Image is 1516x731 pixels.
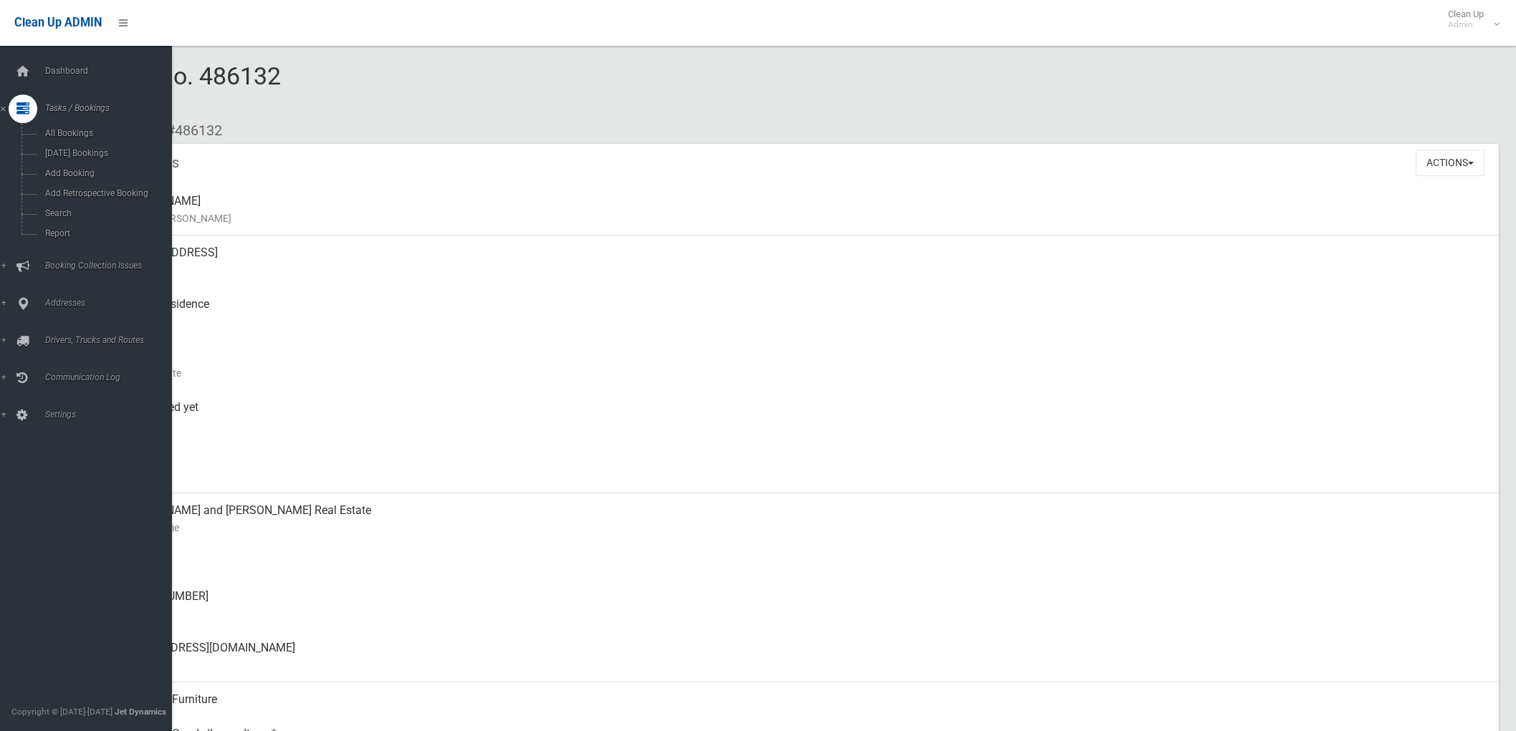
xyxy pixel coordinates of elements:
[115,468,1487,485] small: Zone
[115,364,1487,382] small: Collection Date
[41,103,184,113] span: Tasks / Bookings
[63,62,281,117] span: Booking No. 486132
[115,442,1487,493] div: [DATE]
[115,261,1487,279] small: Address
[1441,9,1498,30] span: Clean Up
[115,631,1487,682] div: [EMAIL_ADDRESS][DOMAIN_NAME]
[115,579,1487,631] div: [PHONE_NUMBER]
[115,390,1487,442] div: Not collected yet
[41,261,184,271] span: Booking Collection Issues
[41,410,184,420] span: Settings
[115,493,1487,545] div: [PERSON_NAME] and [PERSON_NAME] Real Estate
[115,313,1487,330] small: Pickup Point
[41,208,172,218] span: Search
[41,66,184,76] span: Dashboard
[115,657,1487,674] small: Email
[115,236,1487,287] div: [STREET_ADDRESS]
[41,148,172,158] span: [DATE] Bookings
[115,519,1487,536] small: Contact Name
[115,707,166,717] strong: Jet Dynamics
[115,553,1487,571] small: Mobile
[115,339,1487,390] div: [DATE]
[41,168,172,178] span: Add Booking
[14,16,102,29] span: Clean Up ADMIN
[1448,19,1484,30] small: Admin
[41,372,184,382] span: Communication Log
[1416,150,1484,176] button: Actions
[11,707,112,717] span: Copyright © [DATE]-[DATE]
[41,335,184,345] span: Drivers, Trucks and Routes
[115,605,1487,622] small: Landline
[115,184,1487,236] div: [PERSON_NAME]
[41,188,172,198] span: Add Retrospective Booking
[41,128,172,138] span: All Bookings
[115,210,1487,227] small: Name of [PERSON_NAME]
[115,416,1487,433] small: Collected At
[156,117,222,144] li: #486132
[63,631,1499,682] a: [EMAIL_ADDRESS][DOMAIN_NAME]Email
[115,287,1487,339] div: Front of Residence
[41,298,184,308] span: Addresses
[41,228,172,238] span: Report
